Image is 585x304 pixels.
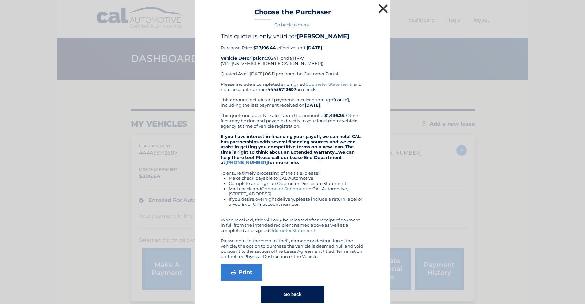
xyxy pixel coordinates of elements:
[253,45,276,50] b: $27,196.44
[324,113,344,118] b: $1,436.25
[221,33,364,82] div: Purchase Price: , effective until 2024 Honda HR-V (VIN: [US_VEHICLE_IDENTIFICATION_NUMBER]) Quote...
[221,82,364,259] div: Please include a completed and signed , and note account number on check. This amount includes al...
[229,181,364,186] li: Complete and sign an Odometer Disclosure Statement
[229,175,364,181] li: Make check payable to CAL Automotive
[305,102,320,108] b: [DATE]
[274,22,311,27] a: Go back to menu
[225,160,268,165] a: [PHONE_NUMBER]
[269,228,315,233] a: Odometer Statement
[377,2,390,15] button: ×
[261,286,324,303] button: Go back
[229,196,364,207] li: If you desire overnight delivery, please include a return label or a Fed Ex or UPS account number.
[305,82,351,87] a: Odometer Statement
[297,33,349,40] b: [PERSON_NAME]
[221,33,364,40] h4: This quote is only valid for
[221,134,361,165] strong: If you have interest in financing your payoff, we can help! CAL has partnerships with several fin...
[229,186,364,196] li: Mail check and to CAL Automotive, [STREET_ADDRESS]
[221,55,266,61] strong: Vehicle Description:
[254,8,331,20] h3: Choose the Purchaser
[307,45,322,50] b: [DATE]
[261,186,307,191] a: Odometer Statement
[267,87,296,92] b: 44455712607
[333,97,349,102] b: [DATE]
[221,264,262,281] a: Print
